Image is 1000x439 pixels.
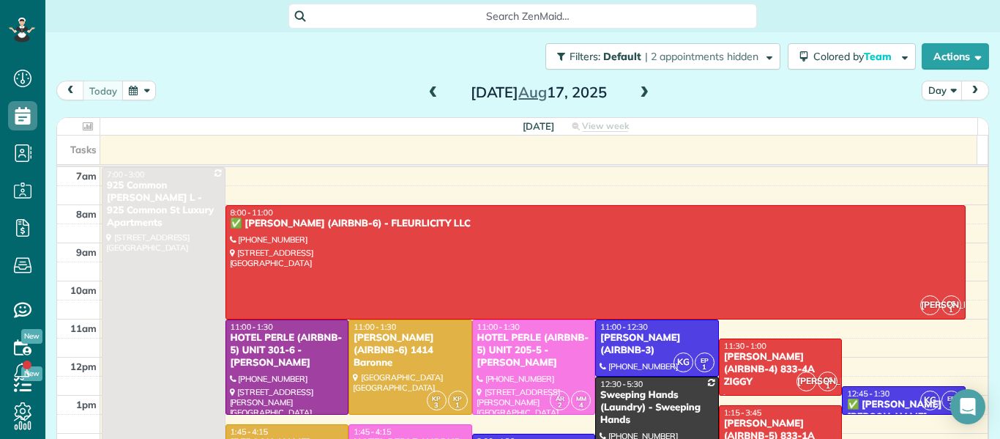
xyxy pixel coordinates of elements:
span: 8:00 - 11:00 [231,207,273,218]
small: 4 [572,399,590,413]
button: Filters: Default | 2 appointments hidden [545,43,780,70]
span: | 2 appointments hidden [645,50,758,63]
span: 11:00 - 1:30 [477,322,520,332]
span: 12:45 - 1:30 [847,388,889,399]
span: 7am [76,170,97,182]
span: EP [701,356,709,364]
div: [PERSON_NAME] (AIRBNB-4) 833-4A ZIGGY [723,351,838,388]
span: 9am [76,246,97,258]
span: CG [947,299,955,307]
small: 2 [551,399,569,413]
span: 11am [70,322,97,334]
div: Open Intercom Messenger [950,389,985,424]
span: 7:00 - 3:00 [107,169,145,180]
small: 1 [818,380,837,394]
span: Colored by [813,50,897,63]
span: Team [864,50,894,63]
span: KP [453,394,462,402]
small: 3 [428,399,446,413]
div: 925 Common [PERSON_NAME] L - 925 Common St Luxury Apartments [106,180,221,229]
span: CG [824,375,832,383]
small: 1 [449,399,467,413]
h2: [DATE] 17, 2025 [447,84,630,100]
div: [PERSON_NAME] (AIRBNB-6) 1414 Baronne [353,332,468,369]
span: 8am [76,208,97,220]
small: 1 [942,303,960,317]
span: AR [556,394,564,402]
span: 11:00 - 1:30 [354,322,396,332]
div: Sweeping Hands (Laundry) - Sweeping Hands [600,389,714,427]
span: KP [432,394,441,402]
small: 1 [942,399,960,413]
span: New [21,329,42,344]
span: Tasks [70,144,97,155]
span: View week [582,120,629,132]
button: prev [56,81,84,100]
a: Filters: Default | 2 appointments hidden [538,43,780,70]
span: 11:30 - 1:00 [724,341,766,351]
span: 10am [70,284,97,296]
button: Day [922,81,963,100]
span: KG [920,391,940,410]
span: [PERSON_NAME] [796,372,816,391]
div: HOTEL PERLE (AIRBNB-5) UNIT 301-6 - [PERSON_NAME] [230,332,345,369]
span: 1:45 - 4:15 [354,427,392,437]
button: next [961,81,989,100]
span: 1:45 - 4:15 [231,427,269,437]
span: MM [576,394,586,402]
span: Default [603,50,642,63]
span: 12:30 - 5:30 [600,379,643,389]
div: ✅ [PERSON_NAME] (AIRBNB-6) - FLEURLICITY LLC [230,218,961,230]
button: today [83,81,124,100]
button: Actions [922,43,989,70]
small: 1 [695,361,714,375]
span: Filters: [570,50,600,63]
span: 12pm [70,361,97,372]
span: 11:00 - 1:30 [231,322,273,332]
span: EP [947,394,955,402]
span: 11:00 - 12:30 [600,322,648,332]
div: [PERSON_NAME] (AIRBNB-3) [600,332,714,357]
span: Aug [518,83,547,101]
span: 1:15 - 3:45 [724,407,762,418]
span: 1pm [76,399,97,410]
span: [PERSON_NAME] [920,295,940,315]
div: HOTEL PERLE (AIRBNB-5) UNIT 205-5 - [PERSON_NAME] [477,332,592,369]
span: KG [673,353,693,372]
span: [DATE] [523,120,554,132]
button: Colored byTeam [788,43,916,70]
